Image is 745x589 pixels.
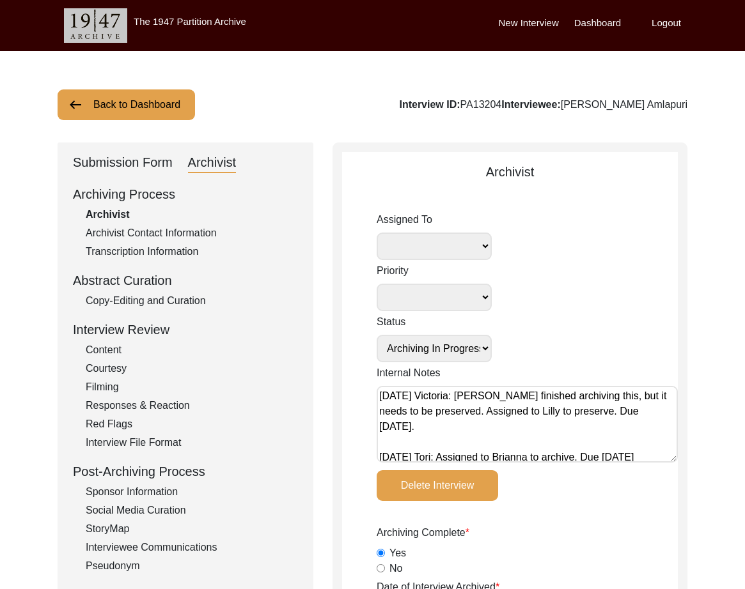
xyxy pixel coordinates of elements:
[86,207,298,222] div: Archivist
[68,97,83,112] img: arrow-left.png
[499,16,559,31] label: New Interview
[86,244,298,259] div: Transcription Information
[134,16,246,27] label: The 1947 Partition Archive
[652,16,681,31] label: Logout
[64,8,127,43] img: header-logo.png
[389,561,402,576] label: No
[73,153,173,173] div: Submission Form
[86,521,298,537] div: StoryMap
[377,470,498,501] button: Delete Interview
[86,226,298,241] div: Archivist Contact Information
[342,162,678,181] div: Archivist
[73,462,298,481] div: Post-Archiving Process
[501,99,560,110] b: Interviewee:
[377,212,492,227] label: Assigned To
[86,435,298,450] div: Interview File Format
[188,153,237,173] div: Archivist
[86,379,298,395] div: Filming
[86,540,298,555] div: Interviewee Communications
[86,484,298,500] div: Sponsor Information
[86,503,298,518] div: Social Media Curation
[389,546,406,561] label: Yes
[58,89,195,120] button: Back to Dashboard
[86,398,298,413] div: Responses & Reaction
[86,361,298,376] div: Courtesy
[86,342,298,358] div: Content
[377,525,469,540] label: Archiving Complete
[399,99,460,110] b: Interview ID:
[73,271,298,290] div: Abstract Curation
[73,320,298,339] div: Interview Review
[86,417,298,432] div: Red Flags
[399,97,687,112] div: PA13204 [PERSON_NAME] Amlapuri
[377,314,492,330] label: Status
[86,293,298,309] div: Copy-Editing and Curation
[574,16,621,31] label: Dashboard
[86,558,298,574] div: Pseudonym
[73,185,298,204] div: Archiving Process
[377,365,441,381] label: Internal Notes
[377,263,492,279] label: Priority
